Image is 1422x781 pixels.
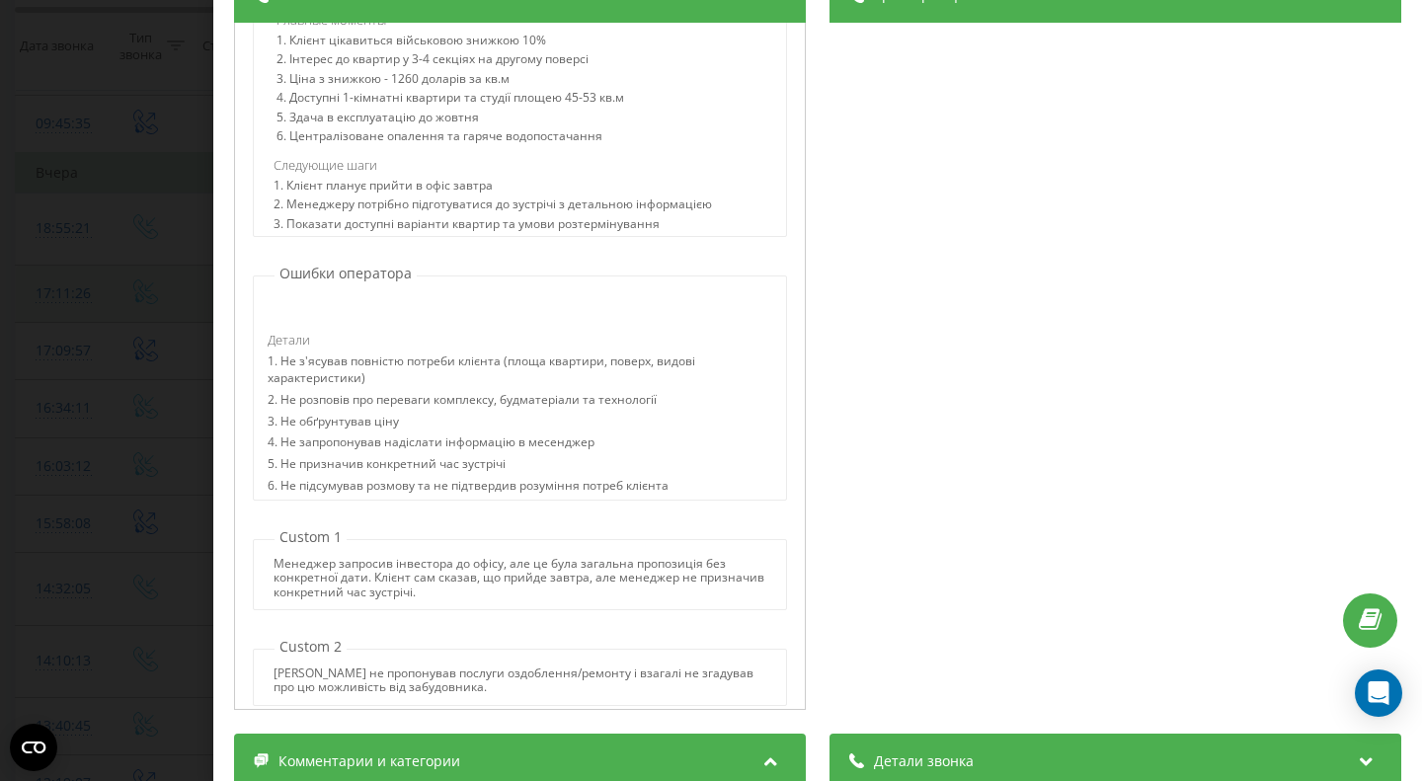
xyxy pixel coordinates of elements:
[274,557,765,599] div: Менеджер запросив інвестора до офісу, але це була загальна пропозиція без конкретної дати. Клієнт...
[874,751,974,771] span: Детали звонка
[278,751,460,771] span: Комментарии и категории
[276,52,768,71] div: 2. Інтерес до квартир у 3-4 секціях на другому поверсі
[268,434,771,456] div: 4. Не запропонував надіслати інформацію в месенджер
[268,353,771,392] div: 1. Не з'ясував повністю потреби клієнта (площа квартири, поверх, видові характеристики)
[276,72,768,91] div: 3. Ціна з знижкою - 1260 доларів за кв.м
[275,637,347,657] p: Custom 2
[268,414,771,435] div: 3. Не обґрунтував ціну
[268,331,310,349] span: Детали
[274,217,765,236] div: 3. Показати доступні варіанти квартир та умови розтермінування
[274,197,765,216] div: 2. Менеджеру потрібно підготуватися до зустрічі з детальною інформацією
[275,264,417,283] p: Ошибки оператора
[1355,669,1402,717] div: Open Intercom Messenger
[268,392,771,414] div: 2. Не розповів про переваги комплексу, будматеріали та технології
[276,111,768,129] div: 5. Здача в експлуатацію до жовтня
[274,158,377,174] span: Следующие шаги
[268,478,771,500] div: 6. Не підсумував розмову та не підтвердив розуміння потреб клієнта
[274,179,765,197] div: 1. Клієнт планує прийти в офіс завтра
[268,456,771,478] div: 5. Не призначив конкретний час зустрічі
[274,666,765,695] div: [PERSON_NAME] не пропонував послуги оздоблення/ремонту і взагалі не згадував про цю можливість ві...
[10,724,57,771] button: Open CMP widget
[276,91,768,110] div: 4. Доступні 1-кімнатні квартири та студії площею 45-53 кв.м
[275,527,347,547] p: Custom 1
[276,129,768,148] div: 6. Централізоване опалення та гаряче водопостачання
[276,34,768,52] div: 1. Клієнт цікавиться військовою знижкою 10%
